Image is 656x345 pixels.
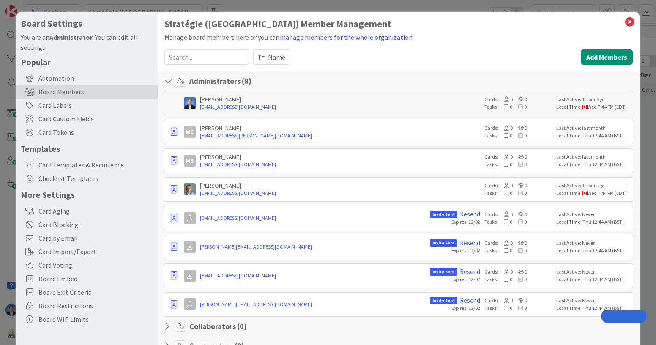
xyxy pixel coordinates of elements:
a: [EMAIL_ADDRESS][DOMAIN_NAME] [200,214,426,222]
div: Cards: [484,297,552,304]
img: DP [184,97,196,109]
a: [EMAIL_ADDRESS][DOMAIN_NAME] [200,189,480,197]
a: [PERSON_NAME][EMAIL_ADDRESS][DOMAIN_NAME] [200,243,426,251]
span: 0 [513,96,527,102]
span: 0 [498,96,513,102]
div: Cards: [484,211,552,218]
span: 0 [498,297,513,304]
div: [PERSON_NAME] [200,182,480,189]
span: 0 [498,161,512,167]
span: 0 [512,190,527,196]
span: Card by Email [38,233,153,243]
div: Cards: [484,124,552,132]
span: 0 [498,125,513,131]
span: 0 [498,153,513,160]
a: [EMAIL_ADDRESS][DOMAIN_NAME] [200,103,480,111]
div: Tasks: [484,132,552,140]
button: Name [253,49,290,65]
a: Resend [460,297,480,304]
div: Last Active: Never [556,211,630,218]
div: Last Active: Never [556,239,630,247]
span: ( 8 ) [242,76,251,86]
div: Local Time: Thu 12:44 AM (BST) [556,161,630,168]
div: Tasks: [484,161,552,168]
span: Invite Sent [430,297,457,304]
span: 0 [498,190,512,196]
div: Local Time: Wed 7:44 PM (EDT) [556,189,630,197]
div: Local Time: Wed 7:44 PM (EDT) [556,103,630,111]
span: Board Exit Criteria [38,287,153,297]
div: You are an . You can edit all settings. [21,32,153,52]
span: Board Embed [38,274,153,284]
div: Tasks: [484,189,552,197]
div: Last Active: Never [556,268,630,276]
span: 0 [513,211,527,217]
div: Last Active: 1 hour ago [556,96,630,103]
div: Last Active: 1 hour ago [556,182,630,189]
span: 0 [512,305,527,311]
img: ca.png [582,105,587,109]
div: Card Aging [16,204,158,218]
div: Local Time: Thu 12:44 AM (BST) [556,304,630,312]
span: Invite Sent [430,211,457,218]
h5: Templates [21,143,153,154]
img: ca.png [582,191,587,195]
span: 0 [498,219,512,225]
div: [PERSON_NAME] [200,96,480,103]
div: Tasks: [484,276,552,283]
span: 0 [512,104,527,110]
div: Local Time: Thu 12:44 AM (BST) [556,247,630,255]
div: Card Import/Export [16,245,158,258]
div: Tasks: [484,247,552,255]
div: Cards: [484,239,552,247]
div: Manage board members here or you can [164,32,633,43]
div: Cards: [484,182,552,189]
span: 0 [512,161,527,167]
span: 0 [498,240,513,246]
span: Card Templates & Recurrence [38,160,153,170]
span: Name [268,52,285,62]
b: Administrator [49,33,93,41]
a: Resend [460,268,480,276]
span: ( 0 ) [237,321,247,331]
div: Local Time: Thu 12:44 AM (BST) [556,276,630,283]
span: Checklist Templates [38,173,153,183]
span: 0 [513,182,527,189]
span: Card Tokens [38,127,153,137]
span: 0 [512,276,527,282]
h1: Stratégie ([GEOGRAPHIC_DATA]) Member Management [164,19,633,29]
input: Search... [164,49,249,65]
img: ZL [184,183,196,195]
span: 0 [498,268,513,275]
a: [EMAIL_ADDRESS][DOMAIN_NAME] [200,272,426,279]
h5: Popular [21,57,153,67]
div: Cards: [484,153,552,161]
a: [EMAIL_ADDRESS][PERSON_NAME][DOMAIN_NAME] [200,132,480,140]
span: Invite Sent [430,239,457,247]
div: Board Members [16,85,158,99]
h4: Board Settings [21,18,153,29]
span: 0 [513,268,527,275]
div: Expires: 12/02 [451,218,480,226]
span: 0 [498,211,513,217]
span: 0 [513,153,527,160]
div: Local Time: Thu 12:44 AM (BST) [556,218,630,226]
a: [EMAIL_ADDRESS][DOMAIN_NAME] [200,161,480,168]
span: 0 [498,247,512,254]
span: 0 [513,297,527,304]
span: 0 [512,247,527,254]
div: [PERSON_NAME] [200,124,480,132]
span: Board Restrictions [38,301,153,311]
div: Local Time: Thu 12:44 AM (BST) [556,132,630,140]
span: 0 [498,104,512,110]
div: Expires: 12/02 [451,247,480,255]
span: Invite Sent [430,268,457,276]
span: 0 [498,132,512,139]
div: Last Active: last month [556,153,630,161]
div: [PERSON_NAME] [200,153,480,161]
a: [PERSON_NAME][EMAIL_ADDRESS][DOMAIN_NAME] [200,301,426,308]
span: Card Voting [38,260,153,270]
span: 0 [512,132,527,139]
h5: More Settings [21,189,153,200]
button: manage members for the whole organization. [279,32,414,43]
